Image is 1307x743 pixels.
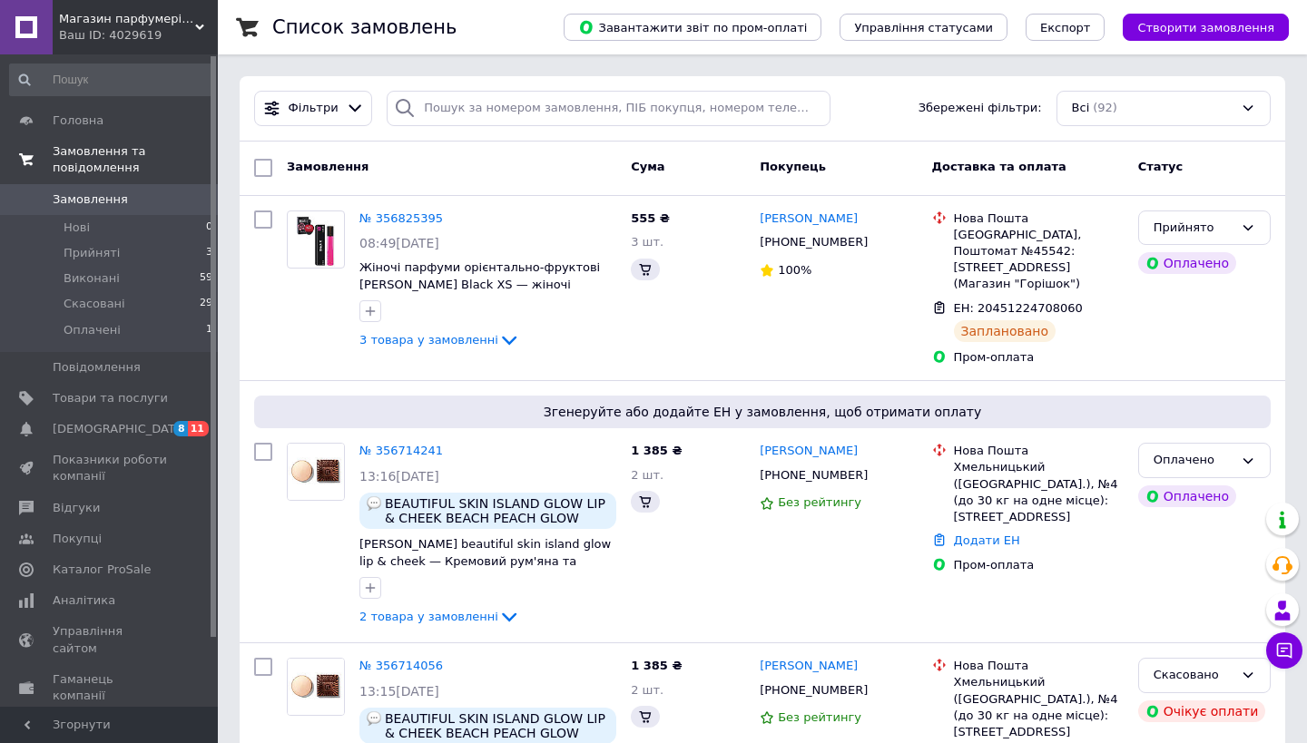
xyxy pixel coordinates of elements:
[59,11,195,27] span: Магазин парфумерії Aroma.ua
[288,659,344,715] img: Фото товару
[954,227,1124,293] div: [GEOGRAPHIC_DATA], Поштомат №45542: [STREET_ADDRESS] (Магазин "Горішок")
[367,496,381,511] img: :speech_balloon:
[954,301,1083,315] span: ЕН: 20451224708060
[64,245,120,261] span: Прийняті
[778,495,861,509] span: Без рейтингу
[359,333,498,347] span: 3 товара у замовленні
[954,674,1124,740] div: Хмельницький ([GEOGRAPHIC_DATA].), №4 (до 30 кг на одне місце): [STREET_ADDRESS]
[1138,700,1266,722] div: Очікує оплати
[287,210,345,269] a: Фото товару
[1138,160,1184,173] span: Статус
[53,531,102,547] span: Покупці
[954,459,1124,525] div: Хмельницький ([GEOGRAPHIC_DATA].), №4 (до 30 кг на одне місце): [STREET_ADDRESS]
[297,211,335,268] img: Фото товару
[200,270,212,287] span: 59
[359,610,498,623] span: 2 товара у замовленні
[359,444,443,457] a: № 356714241
[631,160,664,173] span: Cума
[631,683,663,697] span: 2 шт.
[200,296,212,312] span: 29
[53,390,168,406] span: Товари та послуги
[954,210,1124,227] div: Нова Пошта
[631,468,663,482] span: 2 шт.
[53,671,168,704] span: Гаманець компанії
[1105,20,1289,34] a: Створити замовлення
[631,235,663,249] span: 3 шт.
[387,91,830,126] input: Пошук за номером замовлення, ПІБ покупця, номером телефону, Email, номером накладної
[756,679,871,702] div: [PHONE_NUMBER]
[1154,451,1233,470] div: Оплачено
[206,245,212,261] span: 3
[188,421,209,436] span: 11
[1154,666,1233,685] div: Скасовано
[919,100,1042,117] span: Збережені фільтри:
[778,263,811,277] span: 100%
[367,711,381,726] img: :speech_balloon:
[385,496,609,525] span: BEAUTIFUL SKIN ISLAND GLOW LIP & CHEEK BEACH PEACH GLOW
[64,296,125,312] span: Скасовані
[359,469,439,484] span: 13:16[DATE]
[359,610,520,623] a: 2 товара у замовленні
[756,230,871,254] div: [PHONE_NUMBER]
[954,658,1124,674] div: Нова Пошта
[954,349,1124,366] div: Пром-оплата
[631,659,682,672] span: 1 385 ₴
[272,16,457,38] h1: Список замовлень
[954,443,1124,459] div: Нова Пошта
[64,322,121,338] span: Оплачені
[359,211,443,225] a: № 356825395
[756,464,871,487] div: [PHONE_NUMBER]
[1040,21,1091,34] span: Експорт
[954,557,1124,573] div: Пром-оплата
[359,236,439,250] span: 08:49[DATE]
[760,443,858,460] a: [PERSON_NAME]
[53,562,151,578] span: Каталог ProSale
[578,19,807,35] span: Завантажити звіт по пром-оплаті
[631,444,682,457] span: 1 385 ₴
[206,322,212,338] span: 1
[1093,101,1117,114] span: (92)
[206,220,212,236] span: 0
[760,658,858,675] a: [PERSON_NAME]
[359,684,439,699] span: 13:15[DATE]
[564,14,821,41] button: Завантажити звіт по пром-оплаті
[173,421,188,436] span: 8
[53,500,100,516] span: Відгуки
[53,623,168,656] span: Управління сайтом
[289,100,339,117] span: Фільтри
[1026,14,1106,41] button: Експорт
[359,333,520,347] a: 3 товара у замовленні
[288,444,344,500] img: Фото товару
[760,160,826,173] span: Покупець
[1138,252,1236,274] div: Оплачено
[932,160,1066,173] span: Доставка та оплата
[287,443,345,501] a: Фото товару
[1154,219,1233,238] div: Прийнято
[9,64,214,96] input: Пошук
[760,210,858,228] a: [PERSON_NAME]
[287,658,345,716] a: Фото товару
[64,270,120,287] span: Виконані
[359,537,611,584] a: [PERSON_NAME] beautiful skin island glow lip & cheek — Кремовий рум'яна та помада для губ.
[53,452,168,484] span: Показники роботи компанії
[359,260,610,308] a: Жіночі парфуми орієнтально-фруктові [PERSON_NAME] Black XS — жіночі парфуми [PERSON_NAME] Ікс Ес ...
[53,421,187,437] span: [DEMOGRAPHIC_DATA]
[53,191,128,208] span: Замовлення
[1266,632,1302,669] button: Чат з покупцем
[53,359,141,376] span: Повідомлення
[631,211,670,225] span: 555 ₴
[854,21,993,34] span: Управління статусами
[1072,100,1090,117] span: Всі
[53,143,218,176] span: Замовлення та повідомлення
[385,711,609,740] span: BEAUTIFUL SKIN ISLAND GLOW LIP & CHEEK BEACH PEACH GLOW
[954,320,1056,342] div: Заплановано
[53,112,103,129] span: Головна
[287,160,369,173] span: Замовлення
[359,659,443,672] a: № 356714056
[1137,21,1274,34] span: Створити замовлення
[1123,14,1289,41] button: Створити замовлення
[261,403,1263,421] span: Згенеруйте або додайте ЕН у замовлення, щоб отримати оплату
[53,592,115,609] span: Аналітика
